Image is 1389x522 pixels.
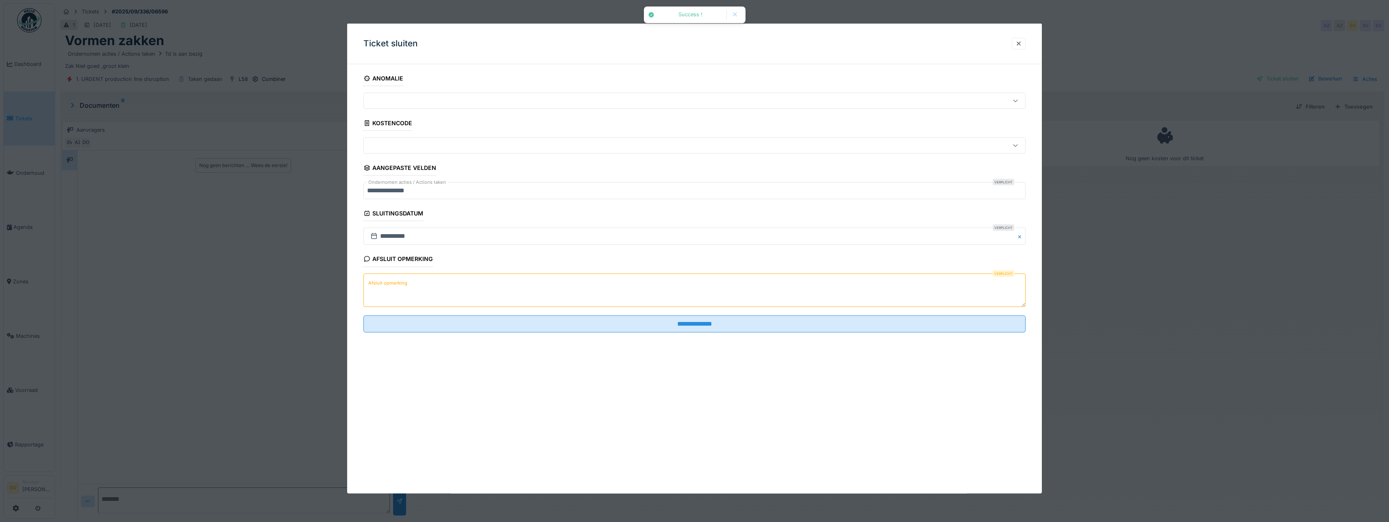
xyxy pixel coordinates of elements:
[367,179,448,186] label: Ondernomen acties / Actions taken
[993,179,1014,185] div: Verplicht
[363,117,412,131] div: Kostencode
[367,278,409,288] label: Afsluit opmerking
[363,162,436,176] div: Aangepaste velden
[993,224,1014,231] div: Verplicht
[363,72,403,86] div: Anomalie
[993,270,1014,276] div: Verplicht
[363,207,423,221] div: Sluitingsdatum
[363,39,418,49] h3: Ticket sluiten
[363,253,433,267] div: Afsluit opmerking
[1017,228,1026,245] button: Close
[659,11,722,18] div: Success !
